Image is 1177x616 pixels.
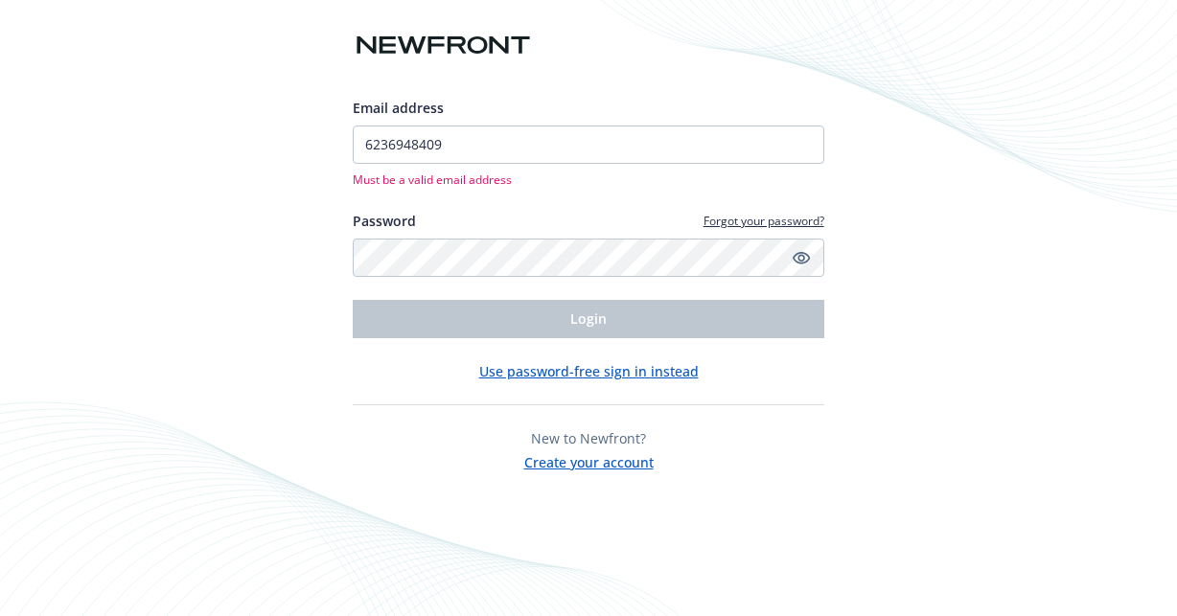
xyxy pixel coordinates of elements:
[353,99,444,117] span: Email address
[353,171,823,188] span: Must be a valid email address
[790,246,813,269] a: Show password
[704,213,824,229] a: Forgot your password?
[570,309,607,328] span: Login
[353,29,534,62] img: Newfront logo
[353,125,823,164] input: Enter your email
[353,211,416,231] label: Password
[531,429,646,447] span: New to Newfront?
[524,448,654,472] button: Create your account
[353,239,823,277] input: Enter your password
[353,300,823,338] button: Login
[479,361,699,381] button: Use password-free sign in instead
